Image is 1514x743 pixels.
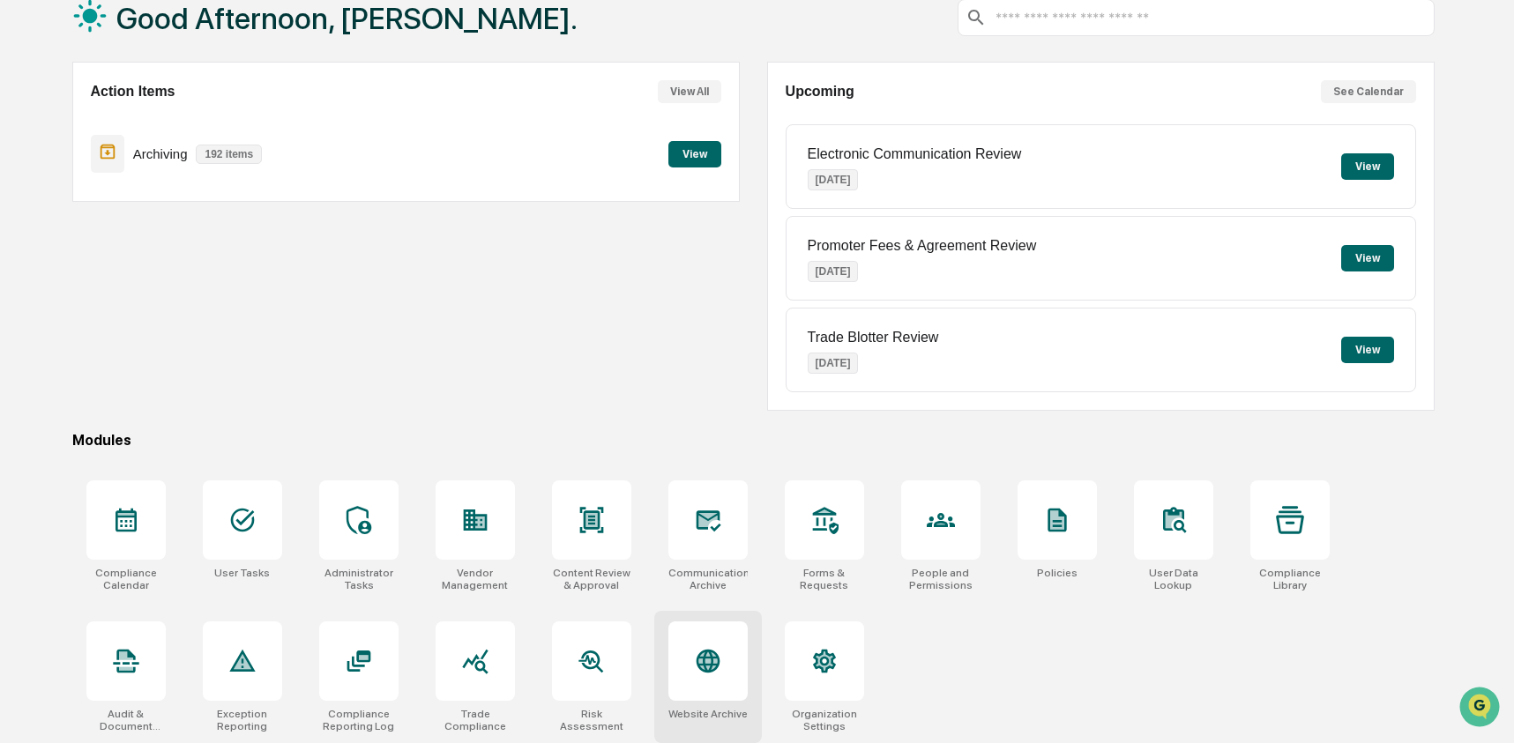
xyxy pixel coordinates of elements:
p: [DATE] [808,353,859,374]
div: Start new chat [60,135,289,152]
div: Compliance Reporting Log [319,708,399,732]
span: Attestations [145,222,219,240]
div: Vendor Management [436,567,515,591]
div: People and Permissions [901,567,981,591]
div: Content Review & Approval [552,567,631,591]
a: 🔎Data Lookup [11,249,118,280]
p: 192 items [196,145,262,164]
div: Website Archive [668,708,748,720]
p: How can we help? [18,37,321,65]
span: Pylon [175,299,213,312]
div: User Data Lookup [1134,567,1213,591]
h1: Good Afternoon, [PERSON_NAME]. [116,1,578,36]
a: Powered byPylon [124,298,213,312]
button: View [668,141,721,167]
div: Trade Compliance [436,708,515,732]
button: View [1341,337,1394,363]
p: [DATE] [808,261,859,282]
div: Risk Assessment [552,708,631,732]
p: Promoter Fees & Agreement Review [808,238,1037,254]
div: We're available if you need us! [60,152,223,167]
a: 🗄️Attestations [121,215,226,247]
p: Electronic Communication Review [808,146,1022,162]
h2: Upcoming [786,84,854,100]
a: 🖐️Preclearance [11,215,121,247]
img: 1746055101610-c473b297-6a78-478c-a979-82029cc54cd1 [18,135,49,167]
button: Start new chat [300,140,321,161]
button: View [1341,245,1394,271]
div: Compliance Library [1250,567,1330,591]
div: Communications Archive [668,567,748,591]
span: Data Lookup [35,256,111,273]
div: Compliance Calendar [86,567,166,591]
div: 🖐️ [18,224,32,238]
div: User Tasks [214,567,270,579]
div: Modules [72,432,1435,449]
div: Administrator Tasks [319,567,399,591]
div: Forms & Requests [785,567,864,591]
a: View [668,145,721,161]
div: Audit & Document Logs [86,708,166,732]
button: View All [658,80,721,103]
button: View [1341,153,1394,180]
iframe: Open customer support [1458,685,1505,732]
p: Trade Blotter Review [808,330,939,345]
div: 🗄️ [128,224,142,238]
p: Archiving [133,146,188,161]
h2: Action Items [91,84,175,100]
span: Preclearance [35,222,114,240]
p: [DATE] [808,169,859,190]
button: See Calendar [1321,80,1416,103]
div: 🔎 [18,257,32,271]
div: Policies [1037,567,1078,579]
div: Organization Settings [785,708,864,732]
div: Exception Reporting [203,708,282,732]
